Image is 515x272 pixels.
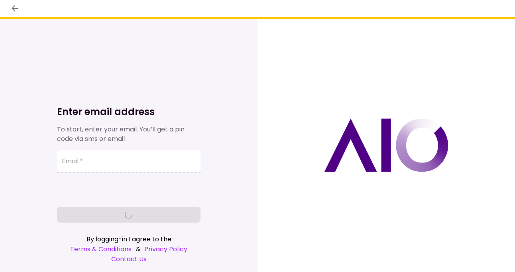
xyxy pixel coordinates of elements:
[57,254,200,264] a: Contact Us
[57,106,200,118] h1: Enter email address
[144,244,187,254] a: Privacy Policy
[57,234,200,244] div: By logging-in I agree to the
[57,125,200,144] div: To start, enter your email. You’ll get a pin code via sms or email
[57,244,200,254] div: &
[324,118,448,172] img: AIO logo
[70,244,132,254] a: Terms & Conditions
[8,2,22,15] button: back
